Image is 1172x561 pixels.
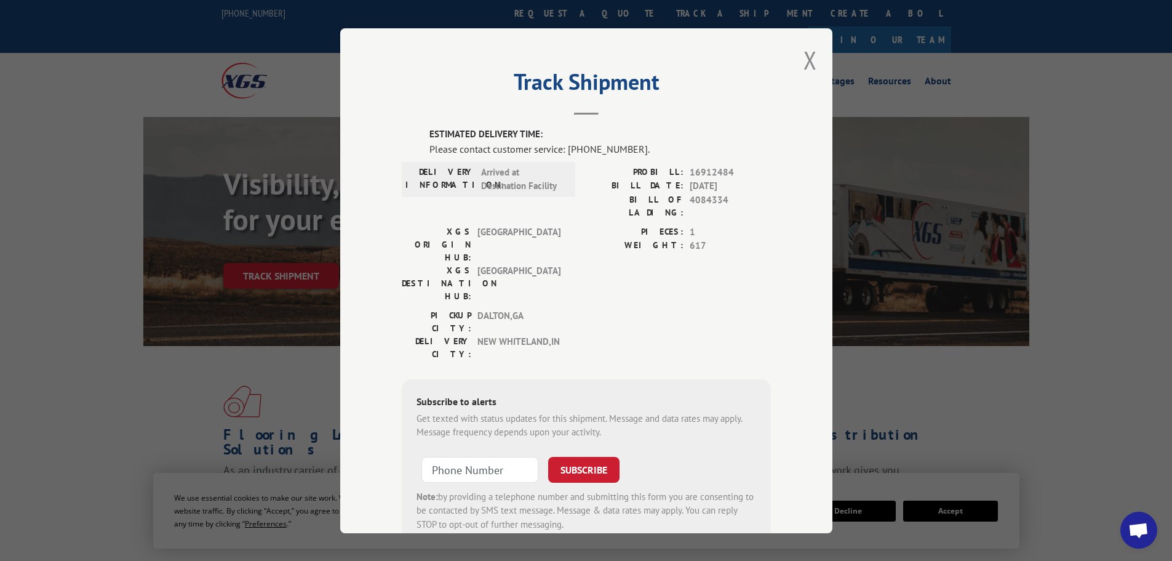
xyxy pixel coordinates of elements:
[402,73,771,97] h2: Track Shipment
[477,334,560,360] span: NEW WHITELAND , IN
[548,456,620,482] button: SUBSCRIBE
[417,394,756,411] div: Subscribe to alerts
[429,141,771,156] div: Please contact customer service: [PHONE_NUMBER].
[481,165,564,193] span: Arrived at Destination Facility
[690,165,771,179] span: 16912484
[690,193,771,219] span: 4084334
[429,127,771,142] label: ESTIMATED DELIVERY TIME:
[402,264,471,302] label: XGS DESTINATION HUB:
[690,239,771,253] span: 617
[690,179,771,193] span: [DATE]
[417,490,438,502] strong: Note:
[586,165,684,179] label: PROBILL:
[421,456,538,482] input: Phone Number
[477,264,560,302] span: [GEOGRAPHIC_DATA]
[586,193,684,219] label: BILL OF LADING:
[402,334,471,360] label: DELIVERY CITY:
[586,225,684,239] label: PIECES:
[402,309,471,334] label: PICKUP CITY:
[417,490,756,531] div: by providing a telephone number and submitting this form you are consenting to be contacted by SM...
[417,411,756,439] div: Get texted with status updates for this shipment. Message and data rates may apply. Message frequ...
[1120,512,1157,549] div: Open chat
[477,225,560,264] span: [GEOGRAPHIC_DATA]
[586,239,684,253] label: WEIGHT:
[405,165,475,193] label: DELIVERY INFORMATION:
[586,179,684,193] label: BILL DATE:
[402,225,471,264] label: XGS ORIGIN HUB:
[690,225,771,239] span: 1
[803,44,817,76] button: Close modal
[477,309,560,334] span: DALTON , GA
